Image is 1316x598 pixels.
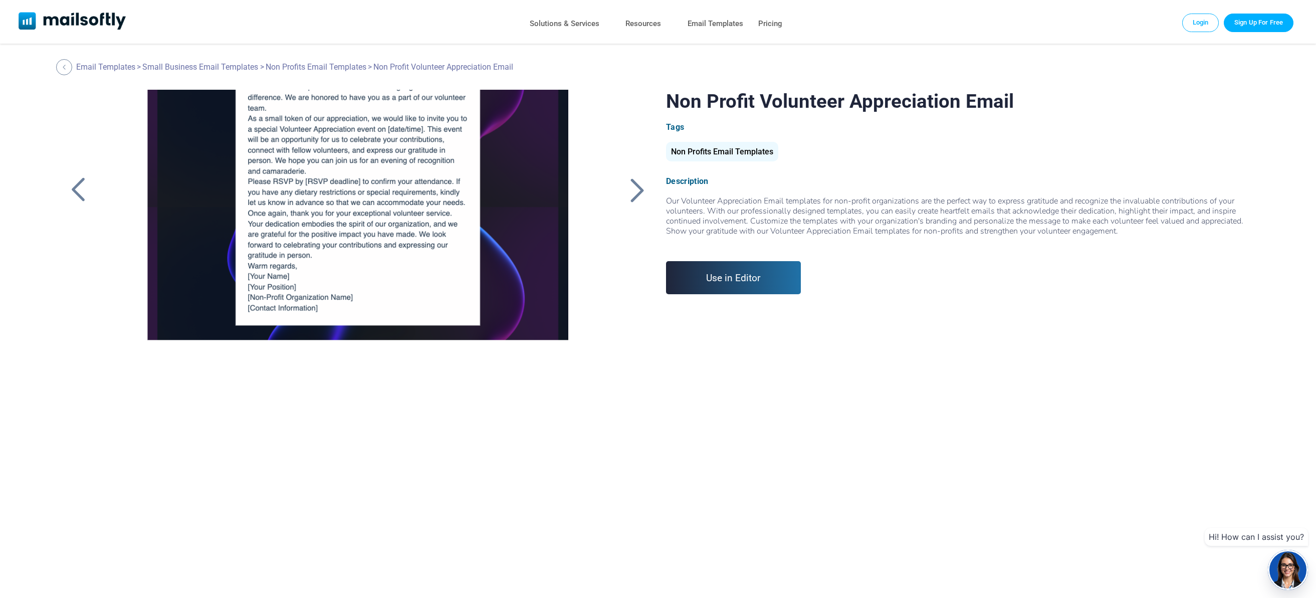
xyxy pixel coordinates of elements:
a: Resources [625,17,661,31]
a: Solutions & Services [530,17,599,31]
a: Mailsoftly [19,12,126,32]
a: Use in Editor [666,261,801,294]
div: Description [666,176,1250,186]
a: Non Profit Volunteer Appreciation Email [124,90,592,340]
div: Tags [666,122,1250,132]
h1: Non Profit Volunteer Appreciation Email [666,90,1250,112]
div: Our Volunteer Appreciation Email templates for non-profit organizations are the perfect way to ex... [666,196,1250,246]
a: Back [66,177,91,203]
div: Hi! How can I assist you? [1205,528,1308,546]
a: Back [625,177,650,203]
a: Login [1182,14,1219,32]
a: Non Profits Email Templates [666,151,778,155]
a: Back [56,59,75,75]
a: Email Templates [76,62,135,72]
a: Small Business Email Templates [142,62,258,72]
a: Pricing [758,17,782,31]
a: Non Profits Email Templates [266,62,366,72]
div: Non Profits Email Templates [666,142,778,161]
a: Trial [1224,14,1293,32]
a: Email Templates [688,17,743,31]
